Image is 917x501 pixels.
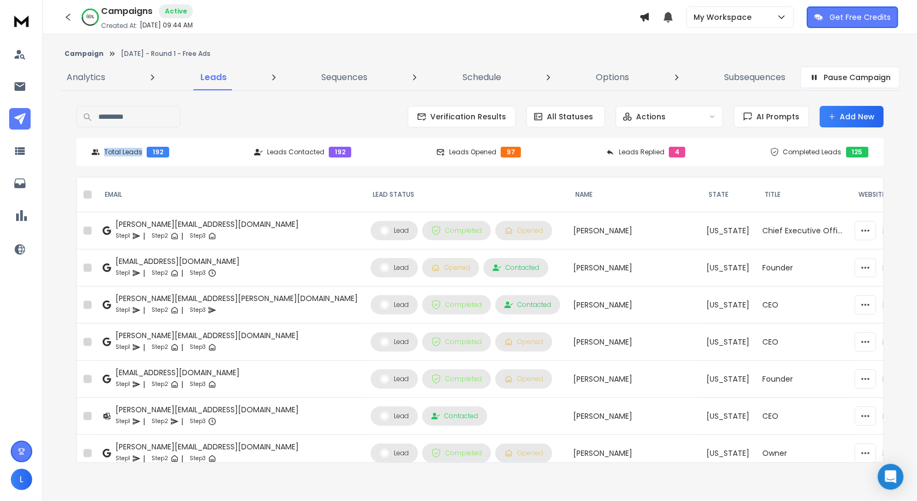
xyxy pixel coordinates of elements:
p: | [143,453,145,464]
div: Lead [380,448,409,458]
p: | [143,342,145,353]
div: [PERSON_NAME][EMAIL_ADDRESS][DOMAIN_NAME] [115,404,299,415]
p: Step 2 [151,268,168,278]
a: Leads [194,65,233,90]
p: Get Free Credits [829,12,891,23]
p: [DATE] 09:44 AM [140,21,193,30]
td: [US_STATE] [700,435,756,472]
div: Completed [431,300,482,310]
div: [EMAIL_ADDRESS][DOMAIN_NAME] [115,367,240,378]
div: Completed [431,448,482,458]
a: Sequences [315,65,374,90]
div: Completed [431,374,482,384]
div: 192 [147,147,169,158]
div: Opened [504,449,543,457]
p: Step 3 [190,416,206,427]
div: 125 [846,147,869,158]
a: Subsequences [718,65,792,90]
p: Sequences [321,71,367,84]
td: Chief Executive Officer [756,212,850,249]
p: Step 1 [115,379,130,390]
td: [US_STATE] [700,361,756,398]
p: | [143,231,145,241]
span: AI Prompts [753,111,800,122]
div: Opened [431,263,470,272]
p: | [181,305,183,316]
p: Step 3 [190,268,206,278]
p: Total Leads [104,148,142,156]
td: CEO [756,398,850,435]
span: Verification Results [427,111,507,122]
div: Lead [380,337,409,347]
th: State [700,177,756,212]
p: | [143,268,145,278]
p: Step 2 [151,231,168,241]
td: [US_STATE] [700,249,756,287]
div: Completed [431,337,482,347]
h1: Campaigns [101,5,153,18]
div: Completed [431,226,482,235]
p: Step 3 [190,379,206,390]
p: Actions [637,111,666,122]
button: Verification Results [408,106,516,127]
p: [DATE] - Round 1 - Free Ads [121,49,211,58]
p: | [181,416,183,427]
p: My Workspace [694,12,756,23]
td: [US_STATE] [700,398,756,435]
button: L [11,469,32,490]
p: Step 3 [190,305,206,316]
a: Options [589,65,636,90]
td: [PERSON_NAME] [567,212,700,249]
div: Open Intercom Messenger [878,464,904,490]
div: Lead [380,374,409,384]
div: Contacted [504,300,551,309]
p: Step 1 [115,305,130,316]
div: [PERSON_NAME][EMAIL_ADDRESS][DOMAIN_NAME] [115,441,299,452]
td: [PERSON_NAME] [567,398,700,435]
img: logo [11,11,32,31]
p: | [143,379,145,390]
th: LEAD STATUS [364,177,567,212]
div: Active [159,4,193,18]
p: | [143,305,145,316]
div: 97 [501,147,521,158]
p: | [143,416,145,427]
div: Opened [504,338,543,346]
td: [PERSON_NAME] [567,435,700,472]
td: [PERSON_NAME] [567,287,700,324]
p: Analytics [67,71,105,84]
td: Founder [756,361,850,398]
div: 192 [329,147,351,158]
p: | [181,379,183,390]
div: Lead [380,263,409,273]
div: Lead [380,300,409,310]
button: Pause Campaign [800,67,900,88]
td: Owner [756,435,850,472]
div: Lead [380,411,409,421]
p: All Statuses [547,111,594,122]
p: | [181,268,183,278]
p: Step 2 [151,342,168,353]
p: Created At: [101,22,138,30]
p: Subsequences [724,71,785,84]
p: Step 3 [190,342,206,353]
a: Schedule [456,65,508,90]
p: Schedule [463,71,501,84]
td: [US_STATE] [700,287,756,324]
p: Options [596,71,629,84]
p: Step 2 [151,416,168,427]
td: CEO [756,287,850,324]
p: Step 1 [115,453,130,464]
th: EMAIL [96,177,364,212]
p: Step 2 [151,379,168,390]
div: 4 [669,147,685,158]
div: [PERSON_NAME][EMAIL_ADDRESS][DOMAIN_NAME] [115,219,299,230]
th: NAME [567,177,700,212]
td: [US_STATE] [700,324,756,361]
td: [PERSON_NAME] [567,249,700,287]
p: Step 1 [115,416,130,427]
p: Step 1 [115,342,130,353]
th: title [756,177,850,212]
